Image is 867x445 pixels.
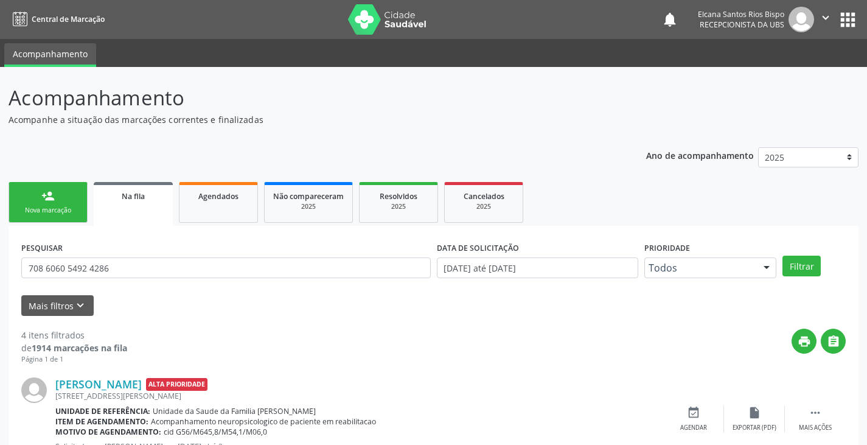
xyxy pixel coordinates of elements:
label: PESQUISAR [21,239,63,258]
button: Mais filtroskeyboard_arrow_down [21,295,94,317]
i: event_available [687,406,700,419]
p: Acompanhe a situação das marcações correntes e finalizadas [9,113,604,126]
span: Na fila [122,191,145,201]
button:  [814,7,837,32]
button:  [821,329,846,354]
button: Filtrar [782,256,821,276]
label: Prioridade [644,239,690,258]
label: DATA DE SOLICITAÇÃO [437,239,519,258]
div: Agendar [680,424,707,432]
div: 2025 [368,202,429,211]
span: Unidade da Saude da Familia [PERSON_NAME] [153,406,316,416]
i:  [827,335,840,348]
div: person_add [41,189,55,203]
div: [STREET_ADDRESS][PERSON_NAME] [55,391,663,401]
span: Não compareceram [273,191,344,201]
div: 2025 [273,202,344,211]
div: 2025 [453,202,514,211]
b: Motivo de agendamento: [55,427,161,437]
p: Ano de acompanhamento [646,147,754,163]
div: Nova marcação [18,206,78,215]
span: Alta Prioridade [146,378,207,391]
span: Central de Marcação [32,14,105,24]
span: Recepcionista da UBS [700,19,784,30]
div: Mais ações [799,424,832,432]
img: img [21,377,47,403]
button: print [792,329,817,354]
strong: 1914 marcações na fila [32,342,127,354]
i: keyboard_arrow_down [74,299,87,312]
button: notifications [661,11,678,28]
b: Unidade de referência: [55,406,150,416]
div: de [21,342,127,354]
i:  [809,406,822,419]
input: Nome, CNS [21,258,431,278]
button: apps [837,9,858,30]
span: Acompanhamento neuropsicologico de paciente em reabilitacao [151,416,376,427]
b: Item de agendamento: [55,416,148,427]
a: Acompanhamento [4,43,96,67]
span: Cancelados [464,191,504,201]
input: Selecione um intervalo [437,258,638,278]
div: Página 1 de 1 [21,354,127,365]
i: print [798,335,811,348]
i: insert_drive_file [748,406,761,419]
div: 4 itens filtrados [21,329,127,342]
span: cid G56/M645,8/M54,1/M06,0 [164,427,267,437]
div: Exportar (PDF) [733,424,776,432]
i:  [819,11,832,24]
span: Todos [649,262,752,274]
a: [PERSON_NAME] [55,377,142,391]
img: img [789,7,814,32]
span: Resolvidos [380,191,417,201]
span: Agendados [198,191,239,201]
div: Elcana Santos Rios Bispo [698,9,784,19]
a: Central de Marcação [9,9,105,29]
p: Acompanhamento [9,83,604,113]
